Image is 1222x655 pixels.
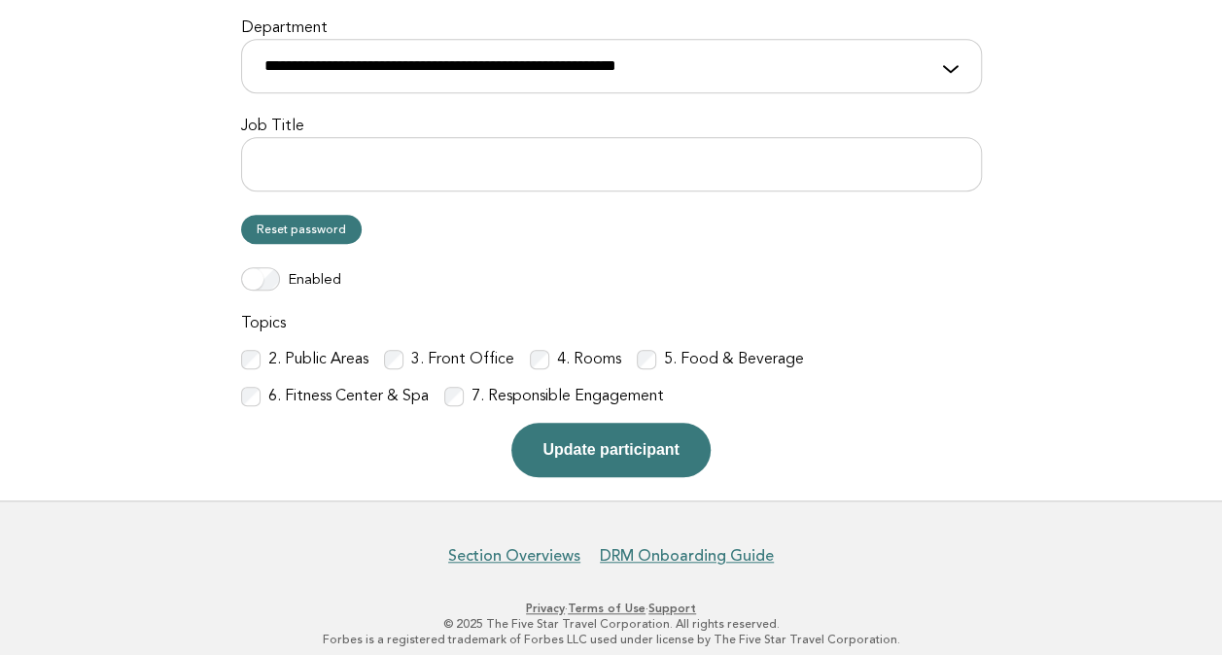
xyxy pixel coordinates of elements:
a: Section Overviews [448,546,580,566]
button: Update participant [511,423,710,477]
a: Privacy [526,602,565,615]
a: Reset password [241,215,362,244]
label: Topics [241,314,982,334]
p: · · [27,601,1195,616]
p: Forbes is a registered trademark of Forbes LLC used under license by The Five Star Travel Corpora... [27,632,1195,647]
a: Support [648,602,696,615]
label: 6. Fitness Center & Spa [268,387,429,407]
label: Department [241,18,982,39]
a: Terms of Use [568,602,646,615]
label: 4. Rooms [557,350,621,370]
label: Job Title [241,117,982,137]
label: 3. Front Office [411,350,514,370]
p: © 2025 The Five Star Travel Corporation. All rights reserved. [27,616,1195,632]
label: 2. Public Areas [268,350,368,370]
label: 7. Responsible Engagement [471,387,664,407]
label: 5. Food & Beverage [664,350,804,370]
a: DRM Onboarding Guide [600,546,774,566]
label: Enabled [288,271,341,291]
